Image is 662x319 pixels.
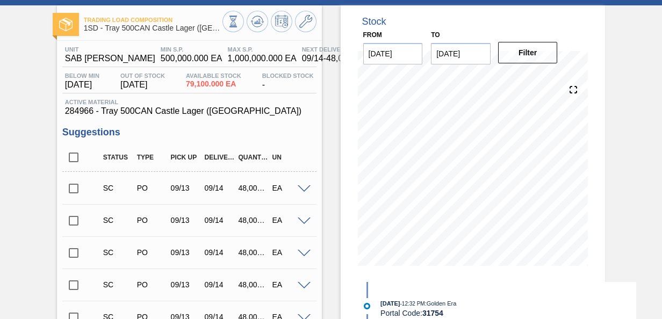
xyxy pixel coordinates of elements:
div: UN [269,154,305,161]
h3: Suggestions [62,127,316,138]
div: Suggestion Created [100,280,136,289]
div: 48,000.000 [236,280,271,289]
input: mm/dd/yyyy [431,43,491,64]
div: EA [269,184,305,192]
button: Stocks Overview [222,11,244,32]
span: 1SD - Tray 500CAN Castle Lager (Hogwarts) [84,24,222,32]
span: 1,000,000.000 EA [228,54,297,63]
div: Quantity [236,154,271,161]
div: Pick up [168,154,204,161]
button: Schedule Inventory [271,11,292,32]
span: - 12:32 PM [400,301,425,307]
div: Purchase order [134,248,170,257]
span: Unit [65,46,155,53]
div: 09/13/2025 [168,184,204,192]
div: Purchase order [134,184,170,192]
span: Trading Load Composition [84,17,222,23]
span: 09/14 - 48,000.000 EA [302,54,381,63]
span: [DATE] [65,80,99,90]
span: [DATE] [380,300,400,307]
div: 48,000.000 [236,248,271,257]
div: Suggestion Created [100,184,136,192]
input: mm/dd/yyyy [363,43,423,64]
span: Active Material [65,99,314,105]
span: Below Min [65,73,99,79]
div: 09/14/2025 [202,280,238,289]
div: 09/14/2025 [202,216,238,224]
div: Type [134,154,170,161]
img: atual [364,303,370,309]
span: 284966 - Tray 500CAN Castle Lager ([GEOGRAPHIC_DATA]) [65,106,314,116]
div: 09/13/2025 [168,248,204,257]
div: 09/13/2025 [168,280,204,289]
button: Filter [498,42,558,63]
div: 48,000.000 [236,216,271,224]
div: 09/14/2025 [202,184,238,192]
div: Purchase order [134,216,170,224]
span: Available Stock [186,73,241,79]
span: : Golden Era [425,300,457,307]
span: 500,000.000 EA [161,54,222,63]
div: Suggestion Created [100,216,136,224]
label: From [363,31,382,39]
span: MIN S.P. [161,46,222,53]
div: - [260,73,316,90]
span: Next Delivery [302,46,381,53]
button: Update Chart [247,11,268,32]
div: Status [100,154,136,161]
span: SAB [PERSON_NAME] [65,54,155,63]
span: [DATE] [120,80,165,90]
strong: 31754 [422,309,443,317]
div: Suggestion Created [100,248,136,257]
div: Portal Code: [380,309,636,317]
label: to [431,31,440,39]
div: 48,000.000 [236,184,271,192]
div: 09/13/2025 [168,216,204,224]
span: Blocked Stock [262,73,314,79]
span: 79,100.000 EA [186,80,241,88]
img: Ícone [59,18,73,31]
div: EA [269,280,305,289]
div: Stock [362,16,386,27]
span: MAX S.P. [228,46,297,53]
button: Go to Master Data / General [295,11,316,32]
div: Purchase order [134,280,170,289]
div: EA [269,248,305,257]
div: 09/14/2025 [202,248,238,257]
span: Out Of Stock [120,73,165,79]
div: Delivery [202,154,238,161]
div: EA [269,216,305,224]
